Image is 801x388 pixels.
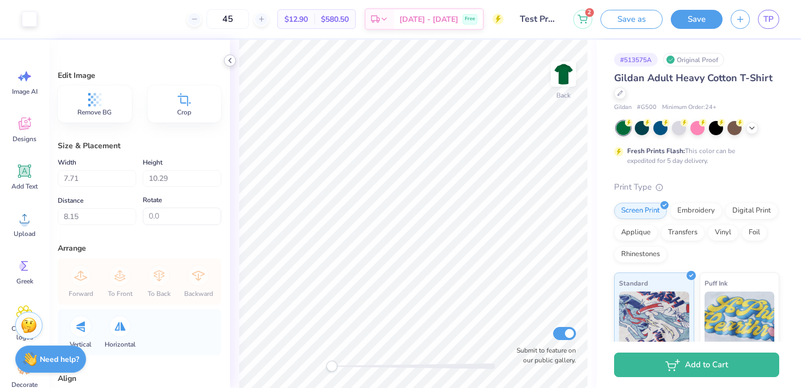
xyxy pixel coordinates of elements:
[619,277,648,289] span: Standard
[465,15,475,23] span: Free
[58,242,221,254] div: Arrange
[556,90,571,100] div: Back
[758,10,779,29] a: TP
[614,246,667,263] div: Rhinestones
[58,70,221,81] div: Edit Image
[77,108,112,117] span: Remove BG
[614,53,658,66] div: # 513575A
[284,14,308,25] span: $12.90
[40,354,79,365] strong: Need help?
[13,135,37,143] span: Designs
[661,225,705,241] div: Transfers
[725,203,778,219] div: Digital Print
[321,14,349,25] span: $580.50
[614,71,773,84] span: Gildan Adult Heavy Cotton T-Shirt
[585,8,594,17] span: 2
[553,63,574,85] img: Back
[58,156,76,169] label: Width
[573,10,592,29] button: 2
[177,108,191,117] span: Crop
[671,10,723,29] button: Save
[614,225,658,241] div: Applique
[705,277,727,289] span: Puff Ink
[663,53,724,66] div: Original Proof
[12,87,38,96] span: Image AI
[670,203,722,219] div: Embroidery
[70,340,92,349] span: Vertical
[619,292,689,346] img: Standard
[662,103,717,112] span: Minimum Order: 24 +
[614,203,667,219] div: Screen Print
[143,156,162,169] label: Height
[11,182,38,191] span: Add Text
[627,147,685,155] strong: Fresh Prints Flash:
[58,373,221,384] div: Align
[614,353,779,377] button: Add to Cart
[207,9,249,29] input: – –
[627,146,761,166] div: This color can be expedited for 5 day delivery.
[326,361,337,372] div: Accessibility label
[614,181,779,193] div: Print Type
[512,8,565,30] input: Untitled Design
[105,340,136,349] span: Horizontal
[58,140,221,151] div: Size & Placement
[637,103,657,112] span: # G500
[763,13,774,26] span: TP
[614,103,632,112] span: Gildan
[143,193,162,207] label: Rotate
[14,229,35,238] span: Upload
[511,345,576,365] label: Submit to feature on our public gallery.
[708,225,738,241] div: Vinyl
[399,14,458,25] span: [DATE] - [DATE]
[705,292,775,346] img: Puff Ink
[16,277,33,286] span: Greek
[742,225,767,241] div: Foil
[7,324,43,342] span: Clipart & logos
[600,10,663,29] button: Save as
[58,194,83,207] label: Distance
